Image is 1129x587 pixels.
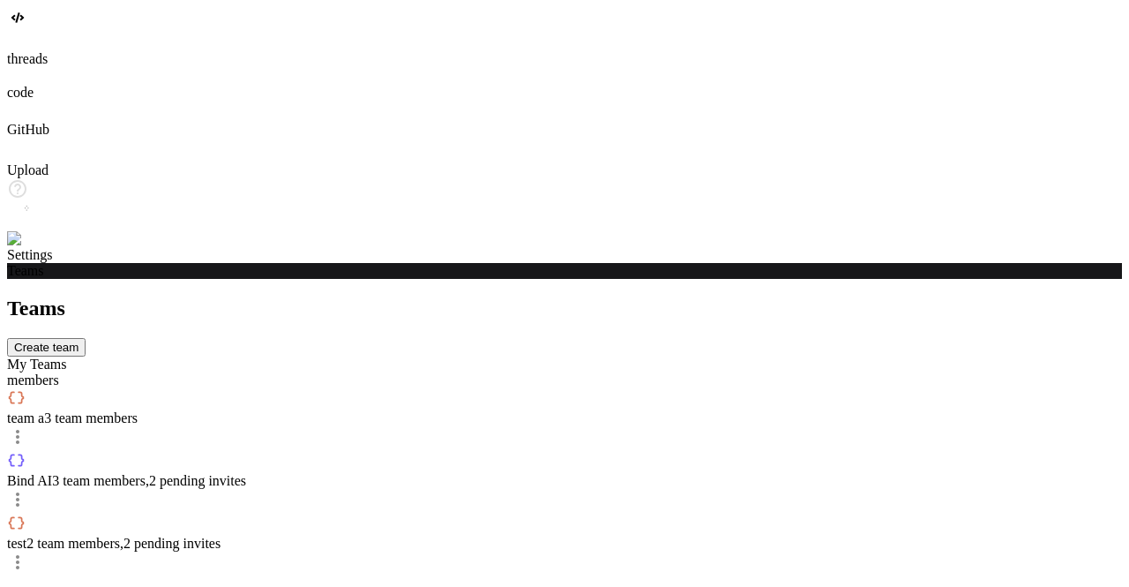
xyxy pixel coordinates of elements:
button: Create team [7,338,86,357]
div: Teams [7,263,1122,279]
span: test [7,536,26,551]
div: members [7,373,1122,388]
span: team a [7,410,44,425]
h2: Teams [7,297,1122,320]
header: Settings [7,247,1122,263]
label: GitHub [7,122,49,137]
span: Bind AI [7,473,52,488]
span: 2 team members , 2 pending invites [26,536,221,551]
span: 3 team members [44,410,138,425]
label: threads [7,51,48,66]
label: code [7,85,34,100]
div: My Teams [7,357,1122,373]
span: 3 team members , 2 pending invites [52,473,246,488]
label: Upload [7,162,49,177]
img: settings [7,231,64,247]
